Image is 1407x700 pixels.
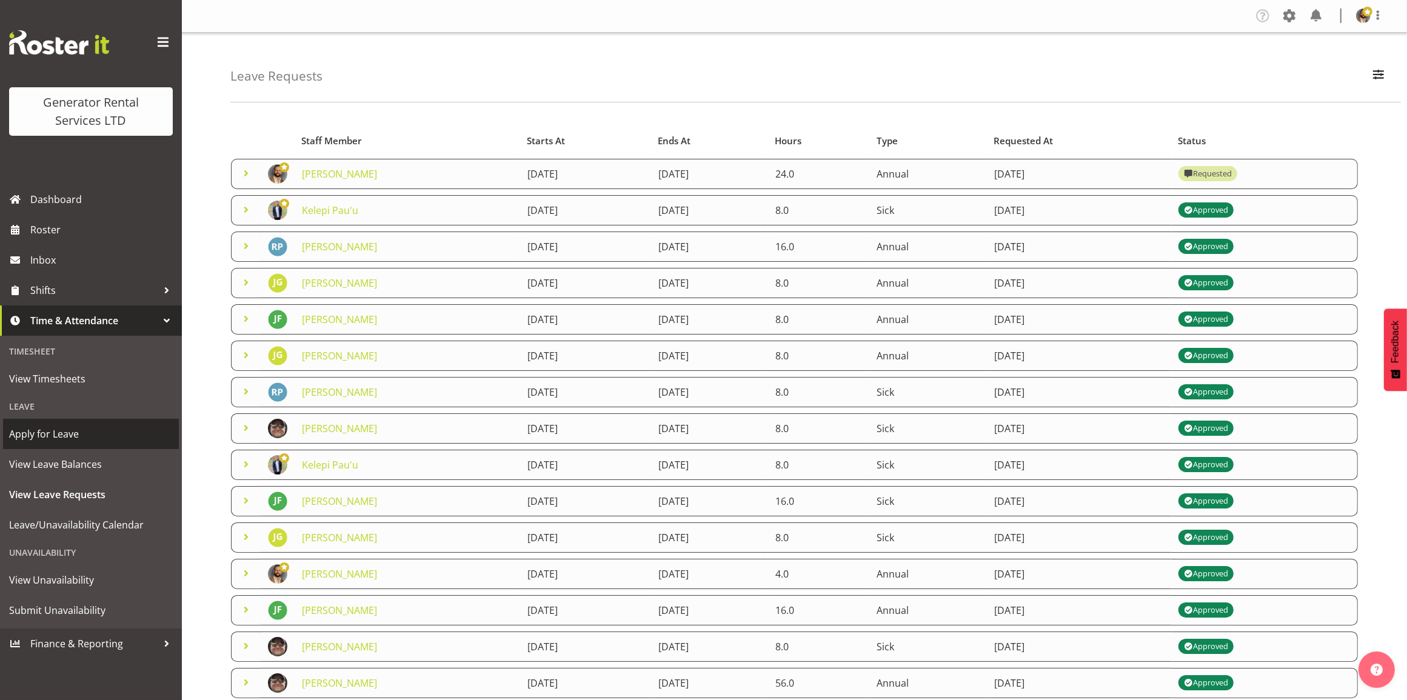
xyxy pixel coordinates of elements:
[30,312,158,330] span: Time & Attendance
[987,377,1171,407] td: [DATE]
[302,676,377,690] a: [PERSON_NAME]
[30,635,158,653] span: Finance & Reporting
[651,413,768,444] td: [DATE]
[268,673,287,693] img: rick-ankersae3846da6c6acb3f3203d7ce06c7e011.png
[870,632,988,662] td: Sick
[651,159,768,189] td: [DATE]
[768,486,870,516] td: 16.0
[987,159,1171,189] td: [DATE]
[768,668,870,698] td: 56.0
[658,134,690,148] span: Ends At
[987,632,1171,662] td: [DATE]
[1184,203,1228,218] div: Approved
[877,134,898,148] span: Type
[651,632,768,662] td: [DATE]
[3,419,179,449] a: Apply for Leave
[768,413,870,444] td: 8.0
[520,341,651,371] td: [DATE]
[1184,494,1228,508] div: Approved
[520,304,651,335] td: [DATE]
[870,268,988,298] td: Annual
[9,485,173,504] span: View Leave Requests
[268,346,287,365] img: james-goodin10393.jpg
[768,304,870,335] td: 8.0
[870,377,988,407] td: Sick
[30,190,176,208] span: Dashboard
[9,516,173,534] span: Leave/Unavailability Calendar
[3,339,179,364] div: Timesheet
[302,313,377,326] a: [PERSON_NAME]
[268,237,287,256] img: ryan-paulsen3623.jpg
[987,668,1171,698] td: [DATE]
[9,571,173,589] span: View Unavailability
[1184,603,1228,618] div: Approved
[520,450,651,480] td: [DATE]
[1184,239,1228,254] div: Approved
[520,159,651,189] td: [DATE]
[268,564,287,584] img: sean-johnstone4fef95288b34d066b2c6be044394188f.png
[9,601,173,619] span: Submit Unavailability
[302,240,377,253] a: [PERSON_NAME]
[987,341,1171,371] td: [DATE]
[870,668,988,698] td: Annual
[651,341,768,371] td: [DATE]
[268,273,287,293] img: james-goodin10393.jpg
[870,486,988,516] td: Sick
[9,425,173,443] span: Apply for Leave
[775,134,801,148] span: Hours
[9,370,173,388] span: View Timesheets
[30,251,176,269] span: Inbox
[3,540,179,565] div: Unavailability
[520,522,651,553] td: [DATE]
[987,486,1171,516] td: [DATE]
[768,268,870,298] td: 8.0
[651,522,768,553] td: [DATE]
[987,413,1171,444] td: [DATE]
[520,377,651,407] td: [DATE]
[987,595,1171,625] td: [DATE]
[527,134,565,148] span: Starts At
[520,559,651,589] td: [DATE]
[651,232,768,262] td: [DATE]
[230,69,323,83] h4: Leave Requests
[870,341,988,371] td: Annual
[768,595,870,625] td: 16.0
[302,567,377,581] a: [PERSON_NAME]
[987,559,1171,589] td: [DATE]
[870,559,988,589] td: Annual
[870,595,988,625] td: Annual
[1184,348,1228,363] div: Approved
[520,486,651,516] td: [DATE]
[1184,567,1228,581] div: Approved
[302,604,377,617] a: [PERSON_NAME]
[520,195,651,225] td: [DATE]
[987,304,1171,335] td: [DATE]
[987,522,1171,553] td: [DATE]
[870,195,988,225] td: Sick
[651,195,768,225] td: [DATE]
[1184,530,1228,545] div: Approved
[651,304,768,335] td: [DATE]
[1384,308,1407,391] button: Feedback - Show survey
[302,458,358,472] a: Kelepi Pau'u
[302,495,377,508] a: [PERSON_NAME]
[987,232,1171,262] td: [DATE]
[987,195,1171,225] td: [DATE]
[3,364,179,394] a: View Timesheets
[1390,321,1401,363] span: Feedback
[870,304,988,335] td: Annual
[768,559,870,589] td: 4.0
[268,164,287,184] img: sean-johnstone4fef95288b34d066b2c6be044394188f.png
[268,637,287,656] img: rick-ankersae3846da6c6acb3f3203d7ce06c7e011.png
[768,450,870,480] td: 8.0
[768,522,870,553] td: 8.0
[520,232,651,262] td: [DATE]
[1366,63,1391,90] button: Filter Employees
[870,522,988,553] td: Sick
[768,159,870,189] td: 24.0
[651,377,768,407] td: [DATE]
[9,30,109,55] img: Rosterit website logo
[1356,8,1371,23] img: sean-johnstone4fef95288b34d066b2c6be044394188f.png
[302,204,358,217] a: Kelepi Pau'u
[870,413,988,444] td: Sick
